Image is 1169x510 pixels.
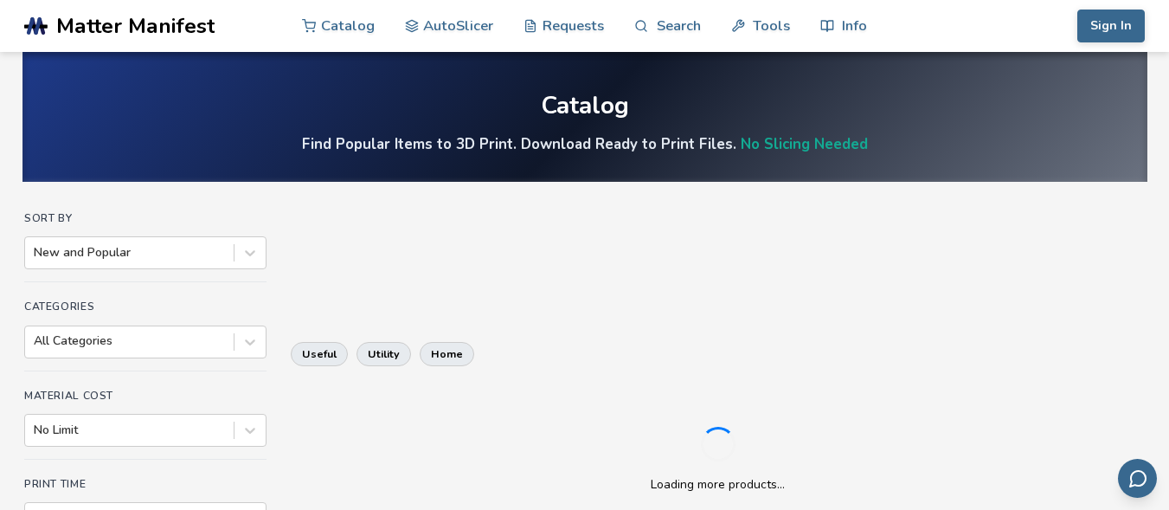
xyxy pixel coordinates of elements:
[420,342,474,366] button: home
[24,300,267,313] h4: Categories
[24,212,267,224] h4: Sort By
[1077,10,1145,42] button: Sign In
[302,134,868,154] h4: Find Popular Items to 3D Print. Download Ready to Print Files.
[34,334,37,348] input: All Categories
[651,475,785,494] p: Loading more products...
[56,14,215,38] span: Matter Manifest
[541,93,629,119] div: Catalog
[1118,459,1157,498] button: Send feedback via email
[291,342,348,366] button: useful
[24,390,267,402] h4: Material Cost
[356,342,411,366] button: utility
[34,423,37,437] input: No Limit
[24,478,267,490] h4: Print Time
[741,134,868,154] a: No Slicing Needed
[34,246,37,260] input: New and Popular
